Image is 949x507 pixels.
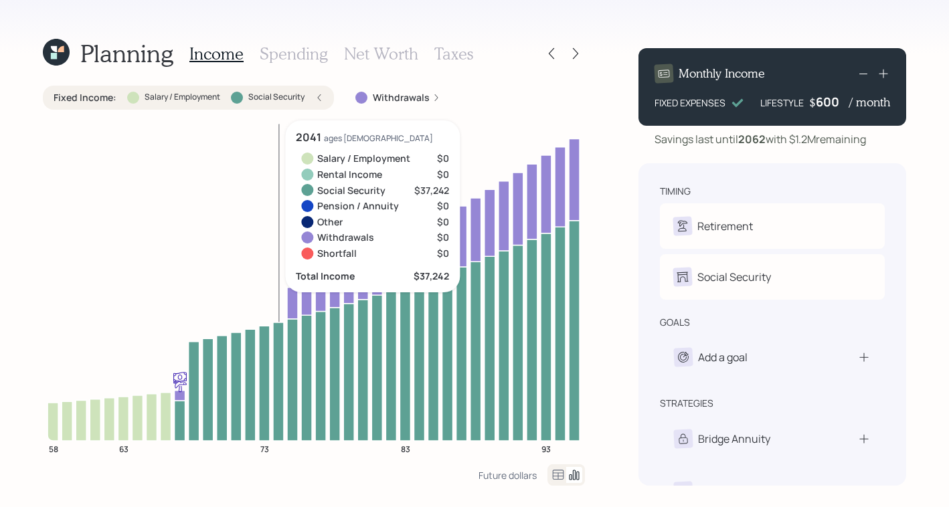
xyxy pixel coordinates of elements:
div: 600 [816,94,849,110]
tspan: 83 [401,443,410,454]
div: Savings last until with $1.2M remaining [655,131,866,147]
h4: Monthly Income [679,66,765,81]
b: 2062 [738,132,766,146]
tspan: 63 [119,443,128,454]
h3: Taxes [434,44,473,64]
div: FIXED EXPENSES [655,96,725,110]
div: timing [660,185,691,198]
h4: / month [849,95,890,110]
tspan: 73 [260,443,269,454]
div: goals [660,316,690,329]
h3: Income [189,44,244,64]
div: Retirement [697,218,753,234]
div: Lifetime Income Annuity [698,483,818,499]
div: strategies [660,397,713,410]
div: Future dollars [479,469,537,482]
div: Social Security [697,269,771,285]
h1: Planning [80,39,173,68]
tspan: 93 [541,443,551,454]
h4: $ [809,95,816,110]
tspan: 58 [49,443,58,454]
label: Social Security [248,92,305,103]
label: Salary / Employment [145,92,220,103]
h3: Net Worth [344,44,418,64]
label: Withdrawals [373,91,430,104]
div: Bridge Annuity [698,431,770,447]
label: Fixed Income : [54,91,116,104]
h3: Spending [260,44,328,64]
div: LIFESTYLE [760,96,804,110]
div: Add a goal [698,349,748,365]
